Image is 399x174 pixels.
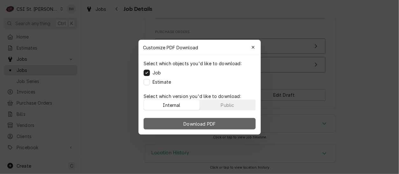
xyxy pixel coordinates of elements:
[163,101,180,108] div: Internal
[182,120,217,127] span: Download PDF
[153,79,171,85] label: Estimate
[221,101,234,108] div: Public
[144,60,242,67] p: Select which objects you'd like to download:
[153,69,161,76] label: Job
[144,93,256,100] p: Select which version you'd like to download:
[144,118,256,129] button: Download PDF
[139,40,261,55] div: Customize PDF Download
